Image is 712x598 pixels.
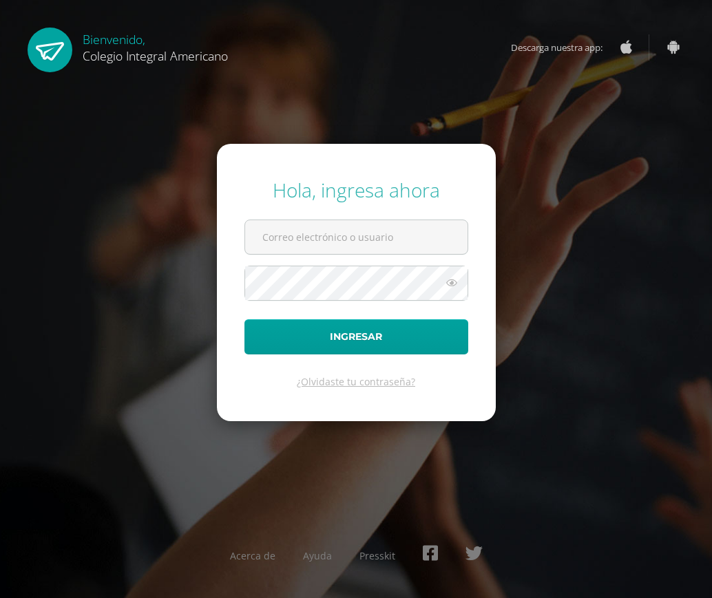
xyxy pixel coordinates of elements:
[244,177,468,203] div: Hola, ingresa ahora
[511,34,616,61] span: Descarga nuestra app:
[303,549,332,562] a: Ayuda
[230,549,275,562] a: Acerca de
[359,549,395,562] a: Presskit
[83,28,228,64] div: Bienvenido,
[245,220,468,254] input: Correo electrónico o usuario
[244,319,468,354] button: Ingresar
[83,47,228,64] span: Colegio Integral Americano
[297,375,415,388] a: ¿Olvidaste tu contraseña?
